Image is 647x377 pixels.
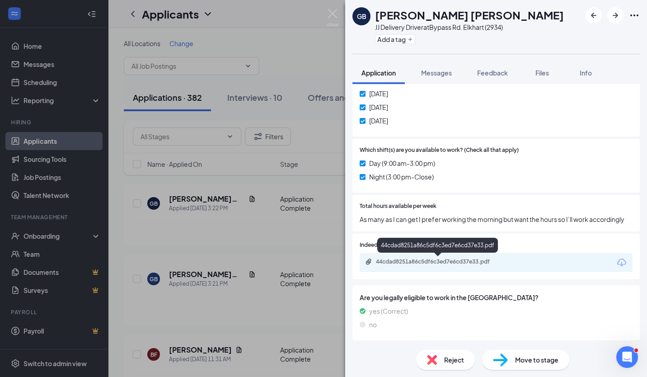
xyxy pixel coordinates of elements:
[607,7,624,24] button: ArrowRight
[408,37,413,42] svg: Plus
[477,69,508,77] span: Feedback
[375,23,564,32] div: JJ Delivery Driver at Bypass Rd. Elkhart (2934)
[444,355,464,365] span: Reject
[360,214,633,224] span: As many as I can get I prefer working the morning but want the hours so I’ll work accordingly
[629,10,640,21] svg: Ellipses
[377,238,498,253] div: 44cdad8251a86c5df6c3ed7e6cd37e33.pdf
[360,292,633,302] span: Are you legally eligible to work in the [GEOGRAPHIC_DATA]?
[361,69,396,77] span: Application
[369,306,408,316] span: yes (Correct)
[365,258,511,267] a: Paperclip44cdad8251a86c5df6c3ed7e6cd37e33.pdf
[369,102,388,112] span: [DATE]
[369,116,388,126] span: [DATE]
[616,346,638,368] iframe: Intercom live chat
[586,7,602,24] button: ArrowLeftNew
[610,10,621,21] svg: ArrowRight
[588,10,599,21] svg: ArrowLeftNew
[365,258,372,265] svg: Paperclip
[535,69,549,77] span: Files
[360,241,399,250] span: Indeed Resume
[369,320,377,330] span: no
[357,12,366,21] div: GB
[515,355,558,365] span: Move to stage
[369,158,435,168] span: Day (9:00 am-3:00 pm)
[369,172,434,182] span: Night (3:00 pm-Close)
[360,146,519,155] span: Which shift(s) are you available to work? (Check all that apply)
[376,258,502,265] div: 44cdad8251a86c5df6c3ed7e6cd37e33.pdf
[421,69,452,77] span: Messages
[580,69,592,77] span: Info
[360,202,436,211] span: Total hours available per week
[369,89,388,99] span: [DATE]
[616,257,627,268] svg: Download
[375,7,564,23] h1: [PERSON_NAME] [PERSON_NAME]
[375,34,415,44] button: PlusAdd a tag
